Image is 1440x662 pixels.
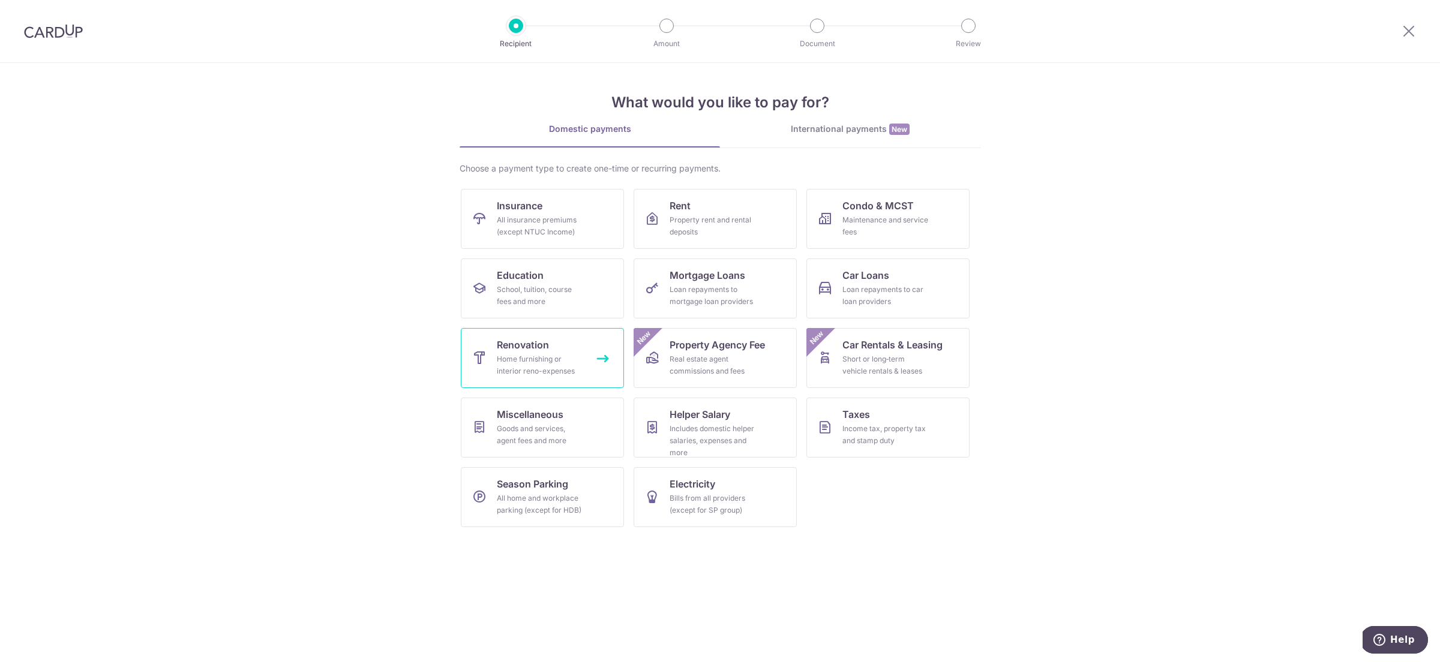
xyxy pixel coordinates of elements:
[497,353,583,377] div: Home furnishing or interior reno-expenses
[634,189,797,249] a: RentProperty rent and rental deposits
[806,189,970,249] a: Condo & MCSTMaintenance and service fees
[28,8,52,19] span: Help
[634,328,654,348] span: New
[670,492,756,516] div: Bills from all providers (except for SP group)
[497,268,544,282] span: Education
[807,328,827,348] span: New
[670,407,730,422] span: Helper Salary
[634,398,797,458] a: Helper SalaryIncludes domestic helper salaries, expenses and more
[497,423,583,447] div: Goods and services, agent fees and more
[720,123,980,136] div: International payments
[806,328,970,388] a: Car Rentals & LeasingShort or long‑term vehicle rentals & leasesNew
[497,338,549,352] span: Renovation
[497,477,568,491] span: Season Parking
[670,214,756,238] div: Property rent and rental deposits
[924,38,1013,50] p: Review
[806,258,970,318] a: Car LoansLoan repayments to car loan providers
[670,284,756,308] div: Loan repayments to mortgage loan providers
[461,467,624,527] a: Season ParkingAll home and workplace parking (except for HDB)
[842,214,929,238] div: Maintenance and service fees
[461,258,624,318] a: EducationSchool, tuition, course fees and more
[24,24,83,38] img: CardUp
[497,407,563,422] span: Miscellaneous
[842,423,929,447] div: Income tax, property tax and stamp duty
[806,398,970,458] a: TaxesIncome tax, property tax and stamp duty
[497,198,542,213] span: Insurance
[670,338,765,352] span: Property Agency Fee
[634,328,797,388] a: Property Agency FeeReal estate agent commissions and feesNew
[670,198,691,213] span: Rent
[842,353,929,377] div: Short or long‑term vehicle rentals & leases
[461,398,624,458] a: MiscellaneousGoods and services, agent fees and more
[460,163,980,174] div: Choose a payment type to create one-time or recurring payments.
[1363,626,1428,656] iframe: Opens a widget where you can find more information
[461,328,624,388] a: RenovationHome furnishing or interior reno-expenses
[622,38,711,50] p: Amount
[497,284,583,308] div: School, tuition, course fees and more
[889,124,910,135] span: New
[670,423,756,459] div: Includes domestic helper salaries, expenses and more
[460,123,720,135] div: Domestic payments
[670,268,745,282] span: Mortgage Loans
[842,338,943,352] span: Car Rentals & Leasing
[842,268,889,282] span: Car Loans
[670,477,715,491] span: Electricity
[842,198,914,213] span: Condo & MCST
[842,284,929,308] div: Loan repayments to car loan providers
[472,38,560,50] p: Recipient
[497,214,583,238] div: All insurance premiums (except NTUC Income)
[773,38,862,50] p: Document
[460,92,980,113] h4: What would you like to pay for?
[634,467,797,527] a: ElectricityBills from all providers (except for SP group)
[634,258,797,318] a: Mortgage LoansLoan repayments to mortgage loan providers
[461,189,624,249] a: InsuranceAll insurance premiums (except NTUC Income)
[842,407,870,422] span: Taxes
[497,492,583,516] div: All home and workplace parking (except for HDB)
[670,353,756,377] div: Real estate agent commissions and fees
